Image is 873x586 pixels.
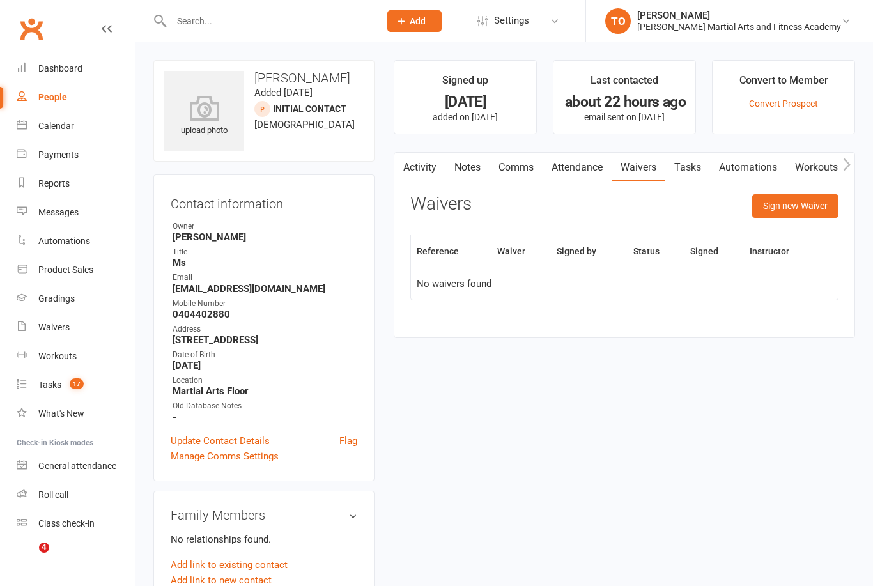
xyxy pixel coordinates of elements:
div: Last contacted [591,72,658,95]
a: Dashboard [17,54,135,83]
a: Roll call [17,481,135,509]
a: Notes [445,153,490,182]
a: Automations [710,153,786,182]
a: Convert Prospect [749,98,818,109]
div: [DATE] [406,95,525,109]
th: Reference [411,235,491,268]
strong: [PERSON_NAME] [173,231,357,243]
div: Convert to Member [739,72,828,95]
th: Waiver [491,235,551,268]
div: Waivers [38,322,70,332]
a: Gradings [17,284,135,313]
h3: Contact information [171,192,357,211]
span: 4 [39,543,49,553]
div: Product Sales [38,265,93,275]
a: Update Contact Details [171,433,270,449]
a: Flag [339,433,357,449]
p: No relationships found. [171,532,357,547]
span: Settings [494,6,529,35]
div: People [38,92,67,102]
th: Status [628,235,684,268]
span: 17 [70,378,84,389]
span: Initial Contact [273,104,346,114]
div: Dashboard [38,63,82,73]
a: General attendance kiosk mode [17,452,135,481]
div: Title [173,246,357,258]
strong: [DATE] [173,360,357,371]
div: Old Database Notes [173,400,357,412]
input: Search... [167,12,371,30]
a: Activity [394,153,445,182]
a: Reports [17,169,135,198]
strong: Martial Arts Floor [173,385,357,397]
span: Add [410,16,426,26]
th: Instructor [744,235,821,268]
a: Waivers [17,313,135,342]
strong: - [173,412,357,423]
strong: 0404402880 [173,309,357,320]
div: Address [173,323,357,335]
div: Class check-in [38,518,95,528]
span: [DEMOGRAPHIC_DATA] [254,119,355,130]
div: Signed up [442,72,488,95]
div: TO [605,8,631,34]
div: [PERSON_NAME] Martial Arts and Fitness Academy [637,21,841,33]
h3: Waivers [410,194,472,214]
p: added on [DATE] [406,112,525,122]
strong: Ms [173,257,357,268]
p: email sent on [DATE] [565,112,684,122]
div: Owner [173,220,357,233]
h3: Family Members [171,508,357,522]
a: What's New [17,399,135,428]
div: Calendar [38,121,74,131]
a: Calendar [17,112,135,141]
a: Attendance [543,153,612,182]
div: Messages [38,207,79,217]
div: upload photo [164,95,244,137]
a: Workouts [786,153,847,182]
div: General attendance [38,461,116,471]
div: Reports [38,178,70,189]
div: about 22 hours ago [565,95,684,109]
a: People [17,83,135,112]
a: Tasks [665,153,710,182]
div: What's New [38,408,84,419]
div: Date of Birth [173,349,357,361]
button: Add [387,10,442,32]
th: Signed by [551,235,628,268]
div: Mobile Number [173,298,357,310]
a: Payments [17,141,135,169]
a: Waivers [612,153,665,182]
div: Payments [38,150,79,160]
td: No waivers found [411,268,838,300]
a: Tasks 17 [17,371,135,399]
th: Signed [684,235,744,268]
div: Roll call [38,490,68,500]
a: Product Sales [17,256,135,284]
div: Automations [38,236,90,246]
a: Add link to existing contact [171,557,288,573]
div: Workouts [38,351,77,361]
a: Comms [490,153,543,182]
time: Added [DATE] [254,87,313,98]
a: Automations [17,227,135,256]
a: Messages [17,198,135,227]
a: Workouts [17,342,135,371]
div: Gradings [38,293,75,304]
h3: [PERSON_NAME] [164,71,364,85]
iframe: Intercom live chat [13,543,43,573]
a: Class kiosk mode [17,509,135,538]
strong: [STREET_ADDRESS] [173,334,357,346]
strong: [EMAIL_ADDRESS][DOMAIN_NAME] [173,283,357,295]
a: Manage Comms Settings [171,449,279,464]
button: Sign new Waiver [752,194,838,217]
div: Location [173,374,357,387]
a: Clubworx [15,13,47,45]
div: Tasks [38,380,61,390]
div: [PERSON_NAME] [637,10,841,21]
div: Email [173,272,357,284]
